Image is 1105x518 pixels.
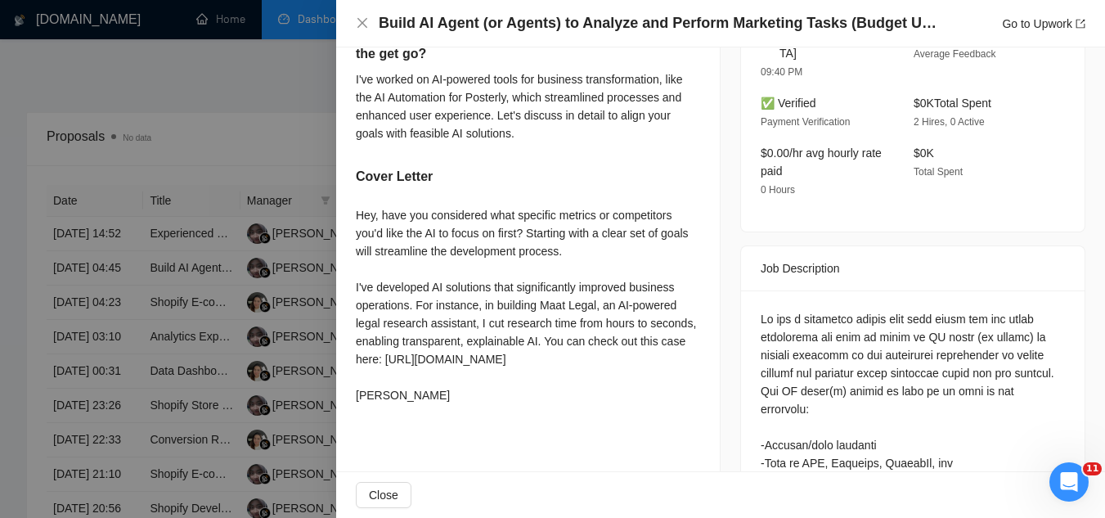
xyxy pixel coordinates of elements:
span: 11 [1083,462,1102,475]
span: $0K [914,146,934,160]
div: Hey, have you considered what specific metrics or competitors you'd like the AI to focus on first... [356,206,700,404]
span: Total Spent [914,166,963,178]
button: Close [356,482,411,508]
button: Close [356,16,369,30]
span: ✅ Verified [761,97,816,110]
span: Average Feedback [914,48,996,60]
div: I've worked on AI-powered tools for business transformation, like the AI Automation for Posterly,... [356,70,700,142]
span: close [356,16,369,29]
span: export [1076,19,1085,29]
iframe: Intercom live chat [1049,462,1089,502]
span: 2 Hires, 0 Active [914,116,985,128]
h5: Cover Letter [356,167,433,187]
span: $0.00/hr avg hourly rate paid [761,146,882,178]
h4: Build AI Agent (or Agents) to Analyze and Perform Marketing Tasks (Budget Unknown) [379,13,943,34]
span: 0 Hours [761,184,795,196]
span: $0K Total Spent [914,97,991,110]
span: 09:40 PM [761,66,802,78]
a: Go to Upworkexport [1002,17,1085,30]
span: Payment Verification [761,116,850,128]
div: Job Description [761,246,1065,291]
span: Close [369,486,398,504]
